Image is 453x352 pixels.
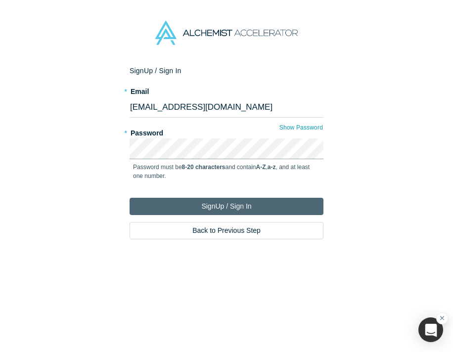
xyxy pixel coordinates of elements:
[133,163,320,180] p: Password must be and contain , , and at least one number.
[256,164,266,171] strong: A-Z
[130,198,323,215] button: SignUp / Sign In
[268,164,276,171] strong: a-z
[130,222,323,239] button: Back to Previous Step
[182,164,226,171] strong: 8-20 characters
[155,21,298,45] img: Alchemist Accelerator Logo
[130,83,323,97] label: Email
[130,66,323,76] h2: Sign Up / Sign In
[130,125,323,138] label: Password
[279,121,323,134] button: Show Password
